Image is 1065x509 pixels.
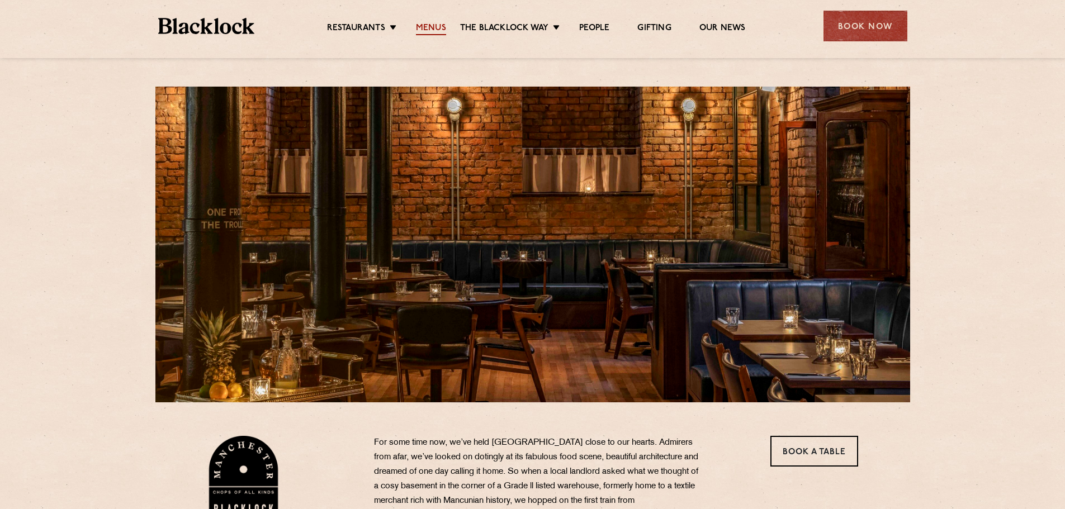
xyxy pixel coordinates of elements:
a: Menus [416,23,446,35]
div: Book Now [823,11,907,41]
a: Restaurants [327,23,385,35]
a: The Blacklock Way [460,23,548,35]
a: Book a Table [770,436,858,467]
img: BL_Textured_Logo-footer-cropped.svg [158,18,255,34]
a: Gifting [637,23,671,35]
a: People [579,23,609,35]
a: Our News [699,23,746,35]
